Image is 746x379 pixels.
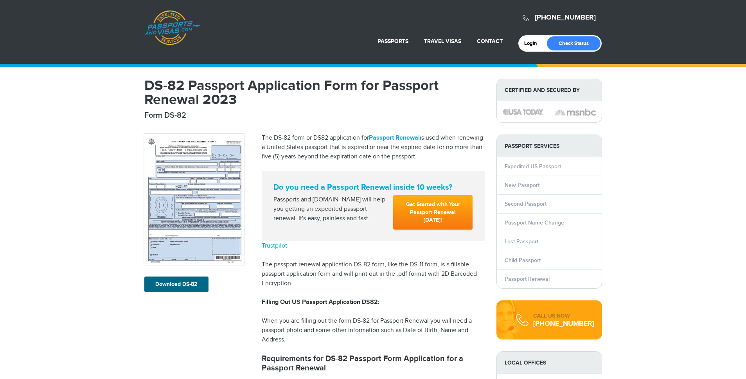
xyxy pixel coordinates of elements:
[144,79,485,107] h1: DS-82 Passport Application Form for Passport Renewal 2023
[497,79,602,101] strong: Certified and Secured by
[505,219,564,226] a: Passport Name Change
[144,277,209,292] a: Download DS-82
[555,108,596,117] img: image description
[477,38,503,45] a: Contact
[262,242,287,250] a: Trustpilot
[505,182,539,189] a: New Passport
[497,352,602,374] strong: LOCAL OFFICES
[369,134,420,142] a: Passport Renewal
[524,40,543,47] a: Login
[497,135,602,157] strong: PASSPORT SERVICES
[533,320,594,328] div: [PHONE_NUMBER]
[505,238,538,245] a: Lost Passport
[144,134,244,265] img: DS-82
[262,260,485,288] p: The passport renewal application DS-82 form, like the DS-11 form, is a fillable passport applicat...
[547,36,600,50] a: Check Status
[145,10,200,45] a: Passports & [DOMAIN_NAME]
[503,109,543,115] img: image description
[393,195,473,230] a: Get Started with Your Passport Renewal [DATE]!
[505,201,546,207] a: Second Passport
[144,111,485,120] h2: Form DS-82
[273,183,473,192] strong: Do you need a Passport Renewal inside 10 weeks?
[262,354,463,373] strong: Requirements for DS-82 Passport Form Application for a Passport Renewal
[505,257,541,264] a: Child Passport
[270,195,390,223] div: Passports and [DOMAIN_NAME] will help you getting an expedited passport renewal. It's easy, painl...
[262,298,379,306] strong: Filling Out US Passport Application DS82:
[533,312,594,320] div: CALL US NOW
[424,38,461,45] a: Travel Visas
[535,13,596,22] a: [PHONE_NUMBER]
[262,316,485,345] p: When you are filling out the form DS-82 for Passport Renewal you will need a passport photo and s...
[505,276,550,282] a: Passport Renewal
[505,163,561,170] a: Expedited US Passport
[377,38,408,45] a: Passports
[262,133,485,162] p: The DS-82 form or DS82 application for is used when renewing a United States passport that is exp...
